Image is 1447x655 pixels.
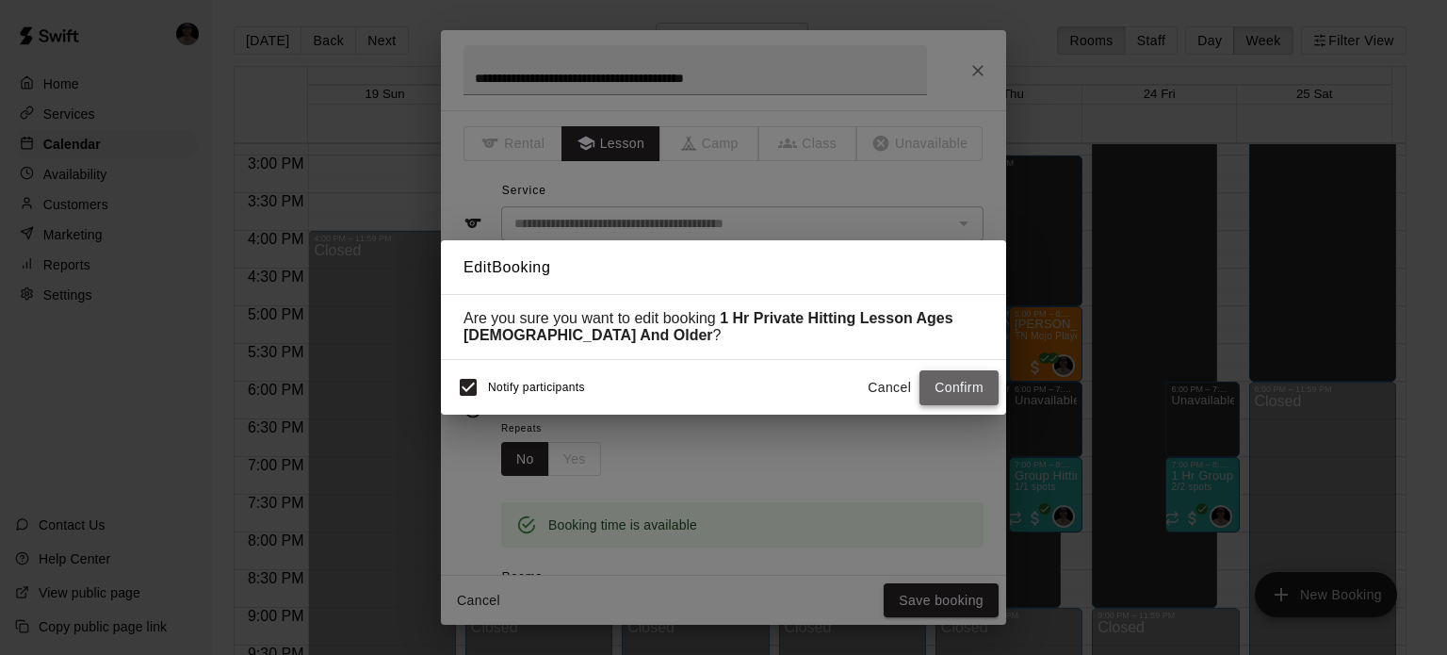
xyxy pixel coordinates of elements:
button: Confirm [919,370,999,405]
span: Notify participants [488,382,585,395]
h2: Edit Booking [441,240,1006,295]
strong: 1 Hr Private Hitting Lesson Ages [DEMOGRAPHIC_DATA] And Older [463,310,953,343]
button: Cancel [859,370,919,405]
div: Are you sure you want to edit booking ? [463,310,984,344]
